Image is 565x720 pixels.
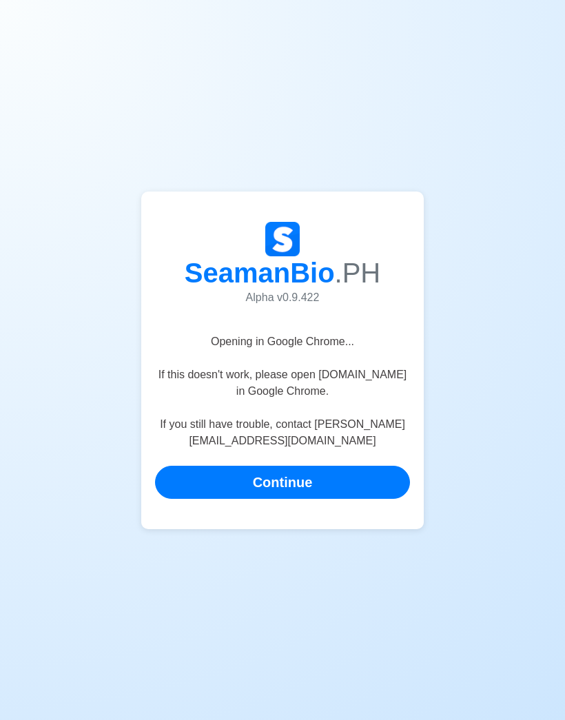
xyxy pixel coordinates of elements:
img: Logo [265,222,300,256]
div: Opening in Google Chrome... [155,333,410,367]
div: If this doesn't work, please open [DOMAIN_NAME] in Google Chrome. [155,367,410,416]
button: Continue [155,466,410,499]
span: .PH [335,258,381,288]
h1: SeamanBio [165,256,400,289]
div: If you still have trouble, contact [PERSON_NAME][EMAIL_ADDRESS][DOMAIN_NAME] [155,416,410,466]
p: Alpha v 0.9.422 [165,289,400,306]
